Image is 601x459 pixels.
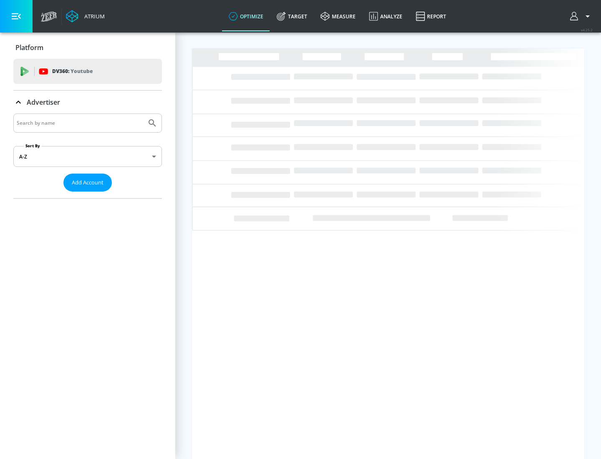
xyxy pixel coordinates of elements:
a: optimize [222,1,270,31]
a: Report [409,1,453,31]
div: DV360: Youtube [13,59,162,84]
a: Atrium [66,10,105,23]
span: Add Account [72,178,104,187]
nav: list of Advertiser [13,192,162,198]
p: Advertiser [27,98,60,107]
label: Sort By [24,143,42,149]
div: Advertiser [13,113,162,198]
a: Target [270,1,314,31]
input: Search by name [17,118,143,129]
p: Youtube [71,67,93,76]
div: Atrium [81,13,105,20]
div: Advertiser [13,91,162,114]
div: A-Z [13,146,162,167]
a: measure [314,1,362,31]
p: Platform [15,43,43,52]
span: v 4.25.2 [581,28,593,32]
div: Platform [13,36,162,59]
button: Add Account [63,174,112,192]
a: Analyze [362,1,409,31]
p: DV360: [52,67,93,76]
